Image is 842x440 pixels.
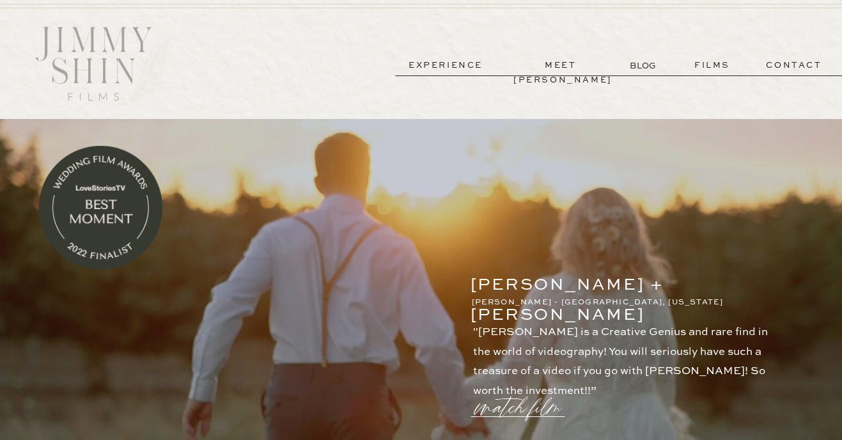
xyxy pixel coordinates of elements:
a: watch film [476,375,568,424]
a: contact [748,58,840,73]
a: BLOG [630,59,659,72]
p: [PERSON_NAME] + [PERSON_NAME] [471,271,738,288]
a: meet [PERSON_NAME] [513,58,608,73]
p: "[PERSON_NAME] is a Creative Genius and rare find in the world of videography! You will seriously... [473,323,781,386]
a: films [681,58,744,73]
p: [PERSON_NAME] - [GEOGRAPHIC_DATA], [US_STATE] [472,296,740,308]
a: experience [398,58,493,73]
